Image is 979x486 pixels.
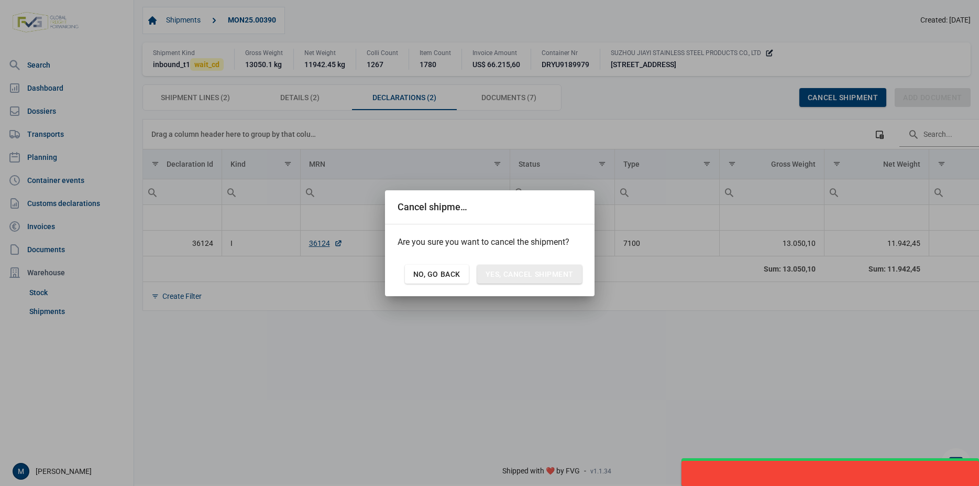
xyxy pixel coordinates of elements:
[486,270,574,278] span: Yes, cancel shipment
[413,270,460,278] span: No, go back
[398,201,468,213] div: Cancel shipment
[398,237,582,248] p: Are you sure you want to cancel the shipment?
[477,265,582,284] div: Yes, cancel shipment
[405,265,469,284] div: No, go back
